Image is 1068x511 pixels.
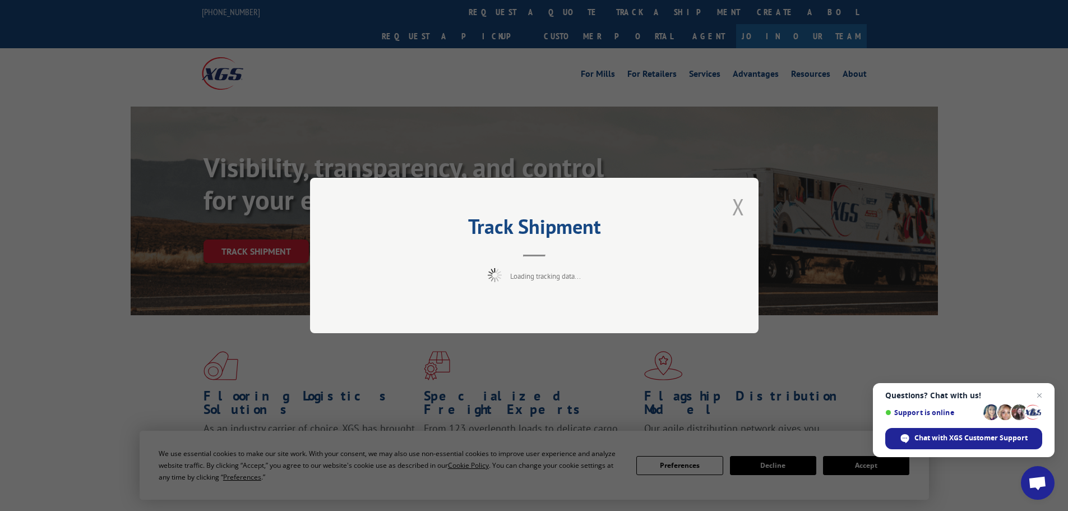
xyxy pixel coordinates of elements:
img: xgs-loading [488,268,502,282]
h2: Track Shipment [366,219,702,240]
span: Close chat [1033,389,1046,402]
div: Chat with XGS Customer Support [885,428,1042,449]
button: Close modal [732,192,745,222]
span: Chat with XGS Customer Support [914,433,1028,443]
span: Questions? Chat with us! [885,391,1042,400]
div: Open chat [1021,466,1055,500]
span: Support is online [885,408,979,417]
span: Loading tracking data... [510,271,581,281]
